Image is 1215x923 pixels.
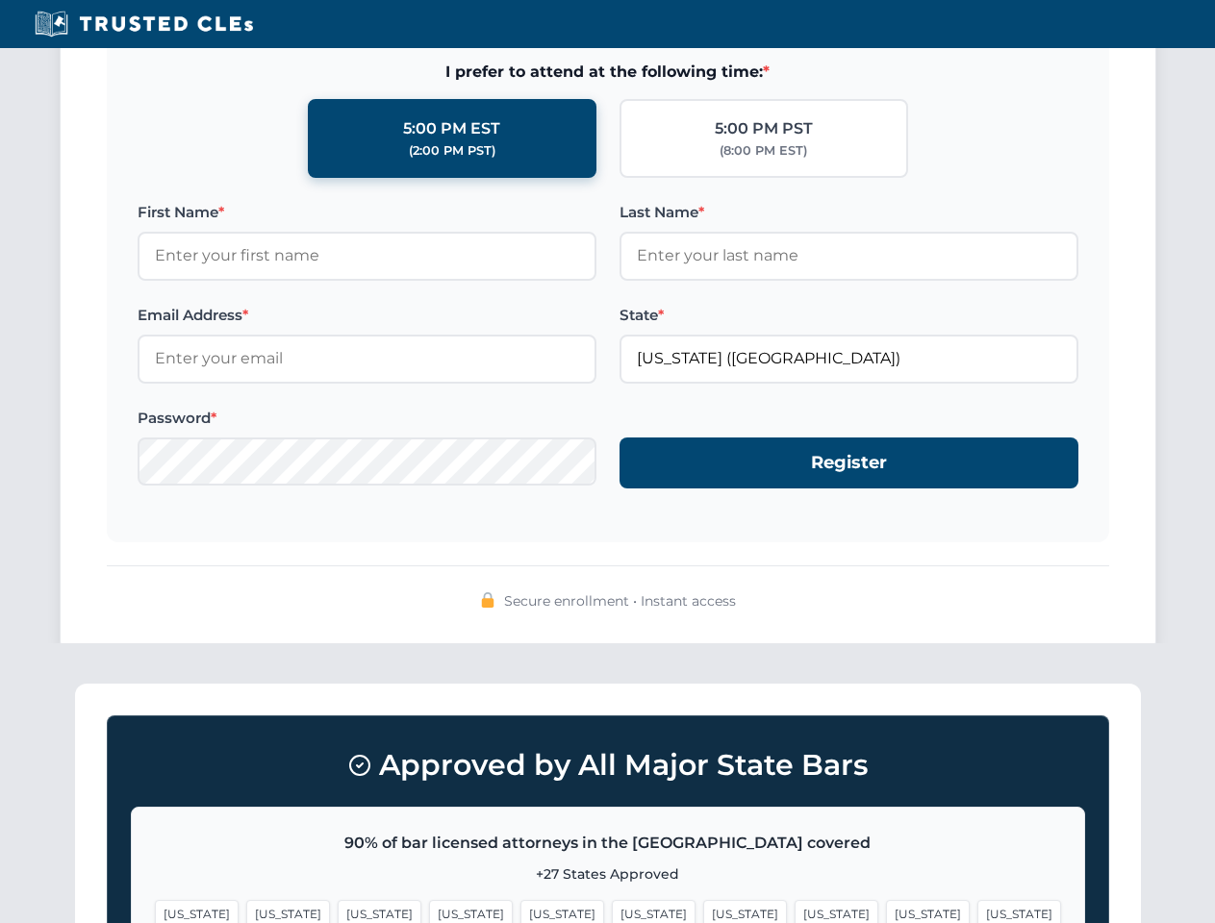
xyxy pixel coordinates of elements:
[620,335,1078,383] input: Florida (FL)
[29,10,259,38] img: Trusted CLEs
[504,590,736,611] span: Secure enrollment • Instant access
[138,304,596,327] label: Email Address
[138,60,1078,85] span: I prefer to attend at the following time:
[138,201,596,224] label: First Name
[138,407,596,430] label: Password
[620,304,1078,327] label: State
[155,831,1061,856] p: 90% of bar licensed attorneys in the [GEOGRAPHIC_DATA] covered
[155,863,1061,885] p: +27 States Approved
[720,141,807,161] div: (8:00 PM EST)
[138,335,596,383] input: Enter your email
[131,739,1085,791] h3: Approved by All Major State Bars
[409,141,495,161] div: (2:00 PM PST)
[620,201,1078,224] label: Last Name
[620,437,1078,488] button: Register
[715,116,813,141] div: 5:00 PM PST
[620,232,1078,280] input: Enter your last name
[138,232,596,280] input: Enter your first name
[480,592,495,608] img: 🔒
[403,116,500,141] div: 5:00 PM EST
